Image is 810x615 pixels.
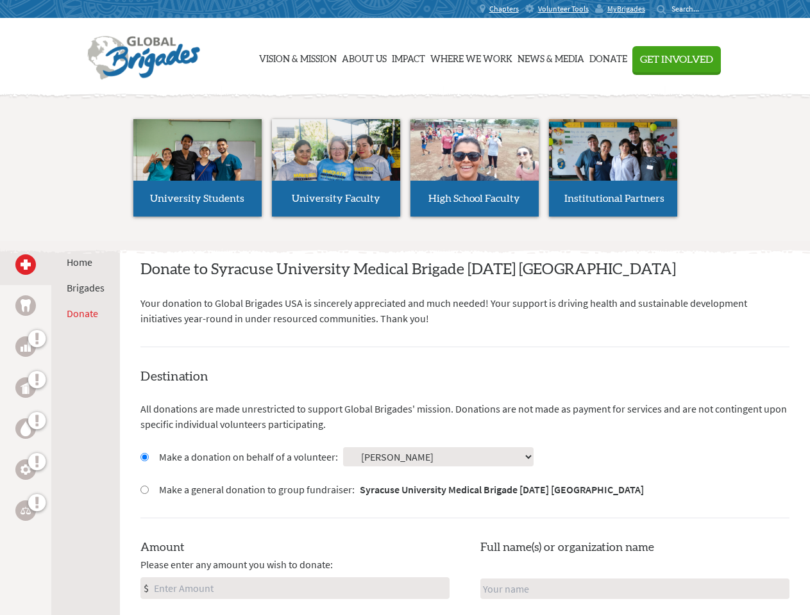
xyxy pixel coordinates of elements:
img: Dental [21,299,31,311]
img: menu_brigades_submenu_4.jpg [549,119,677,204]
a: Home [67,256,92,268]
a: Brigades [67,281,105,294]
a: Institutional Partners [549,119,677,217]
p: Your donation to Global Brigades USA is sincerely appreciated and much needed! Your support is dr... [140,295,789,326]
a: University Students [133,119,262,217]
a: Vision & Mission [259,25,337,89]
label: Full name(s) or organization name [480,539,654,557]
a: Medical [15,254,36,275]
span: Institutional Partners [564,193,664,204]
p: All donations are made unrestricted to support Global Brigades' mission. Donations are not made a... [140,401,789,432]
span: Volunteer Tools [538,4,589,14]
label: Make a general donation to group fundraiser: [159,482,644,497]
h4: Destination [140,368,789,386]
a: About Us [342,25,387,89]
a: Where We Work [430,25,512,89]
a: Engineering [15,459,36,480]
a: University Faculty [272,119,400,217]
a: News & Media [518,25,584,89]
label: Amount [140,539,185,557]
button: Get Involved [632,46,721,72]
a: Public Health [15,377,36,398]
img: Global Brigades Logo [87,36,200,81]
a: Donate [67,307,98,320]
span: University Students [150,193,244,204]
img: menu_brigades_submenu_3.jpg [410,119,539,181]
strong: Syracuse University Medical Brigade [DATE] [GEOGRAPHIC_DATA] [360,483,644,496]
img: Water [21,421,31,436]
span: University Faculty [292,193,380,204]
a: Impact [392,25,425,89]
span: MyBrigades [607,4,645,14]
a: Water [15,418,36,439]
label: Make a donation on behalf of a volunteer: [159,449,338,464]
input: Enter Amount [151,578,449,598]
span: Chapters [489,4,519,14]
a: Business [15,336,36,357]
span: High School Faculty [428,193,520,204]
img: Public Health [21,381,31,394]
img: Medical [21,259,31,270]
li: Donate [67,306,105,321]
a: Donate [589,25,627,89]
a: Legal Empowerment [15,500,36,521]
div: $ [141,578,151,598]
li: Home [67,254,105,270]
img: menu_brigades_submenu_2.jpg [272,119,400,205]
input: Search... [671,4,708,13]
span: Please enter any amount you wish to donate: [140,557,333,572]
a: Dental [15,295,36,316]
a: High School Faculty [410,119,539,217]
img: menu_brigades_submenu_1.jpg [133,119,262,204]
img: Legal Empowerment [21,507,31,514]
img: Engineering [21,464,31,475]
input: Your name [480,578,789,599]
li: Brigades [67,280,105,295]
span: Get Involved [640,54,713,65]
h2: Donate to Syracuse University Medical Brigade [DATE] [GEOGRAPHIC_DATA] [140,259,789,280]
img: Business [21,341,31,352]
